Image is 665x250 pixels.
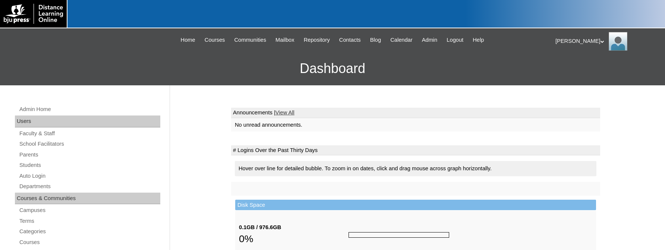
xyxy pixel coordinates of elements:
[4,4,63,24] img: logo-white.png
[4,52,661,85] h3: Dashboard
[230,36,270,44] a: Communities
[239,224,349,231] div: 0.1GB / 976.6GB
[231,108,600,118] td: Announcements |
[370,36,381,44] span: Blog
[339,36,361,44] span: Contacts
[473,36,484,44] span: Help
[15,193,160,205] div: Courses & Communities
[19,139,160,149] a: School Facilitators
[19,105,160,114] a: Admin Home
[304,36,330,44] span: Repository
[422,36,438,44] span: Admin
[300,36,334,44] a: Repository
[235,200,596,211] td: Disk Space
[234,36,266,44] span: Communities
[205,36,225,44] span: Courses
[177,36,199,44] a: Home
[201,36,229,44] a: Courses
[275,36,294,44] span: Mailbox
[555,32,658,51] div: [PERSON_NAME]
[272,36,298,44] a: Mailbox
[335,36,365,44] a: Contacts
[275,110,294,115] a: View All
[19,150,160,159] a: Parents
[19,238,160,247] a: Courses
[231,145,600,156] td: # Logins Over the Past Thirty Days
[239,231,349,246] div: 0%
[19,182,160,191] a: Departments
[19,129,160,138] a: Faculty & Staff
[19,161,160,170] a: Students
[609,32,627,51] img: Betty-Lou Ferris
[469,36,488,44] a: Help
[15,115,160,127] div: Users
[19,216,160,226] a: Terms
[447,36,463,44] span: Logout
[19,171,160,181] a: Auto Login
[181,36,195,44] span: Home
[366,36,385,44] a: Blog
[231,118,600,132] td: No unread announcements.
[443,36,467,44] a: Logout
[387,36,416,44] a: Calendar
[418,36,441,44] a: Admin
[390,36,412,44] span: Calendar
[19,227,160,236] a: Categories
[235,161,596,176] div: Hover over line for detailed bubble. To zoom in on dates, click and drag mouse across graph horiz...
[19,206,160,215] a: Campuses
